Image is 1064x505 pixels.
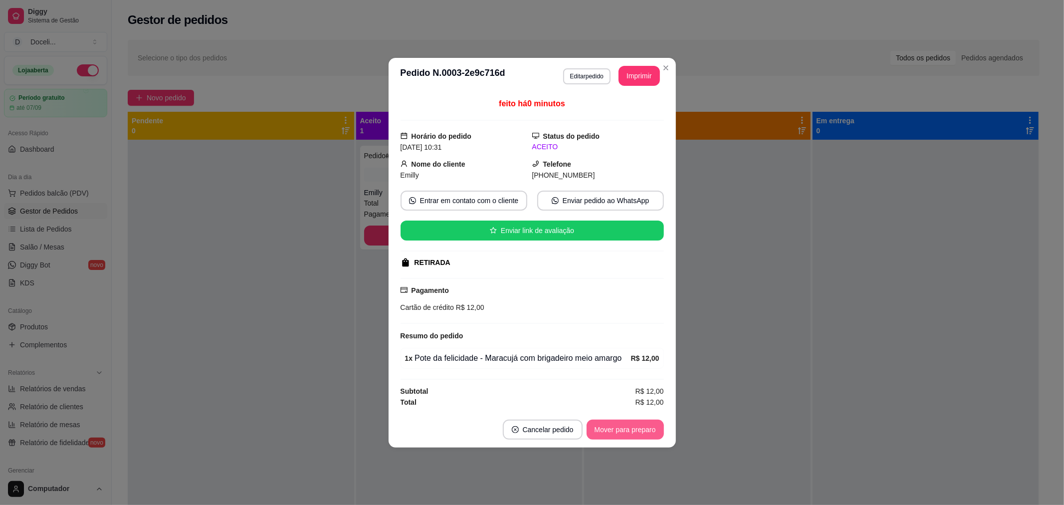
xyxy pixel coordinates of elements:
[552,197,559,204] span: whats-app
[409,197,416,204] span: whats-app
[454,303,484,311] span: R$ 12,00
[401,191,527,211] button: whats-appEntrar em contato com o cliente
[587,420,664,440] button: Mover para preparo
[401,132,408,139] span: calendar
[401,398,417,406] strong: Total
[563,68,611,84] button: Editarpedido
[636,397,664,408] span: R$ 12,00
[537,191,664,211] button: whats-appEnviar pedido ao WhatsApp
[401,160,408,167] span: user
[405,352,631,364] div: Pote da felicidade - Maracujá com brigadeiro meio amargo
[532,132,539,139] span: desktop
[631,354,659,362] strong: R$ 12,00
[543,160,572,168] strong: Telefone
[401,143,442,151] span: [DATE] 10:31
[658,60,674,76] button: Close
[503,420,583,440] button: close-circleCancelar pedido
[490,227,497,234] span: star
[415,257,450,268] div: RETIRADA
[401,66,505,86] h3: Pedido N. 0003-2e9c716d
[543,132,600,140] strong: Status do pedido
[532,142,664,152] div: ACEITO
[401,221,664,241] button: starEnviar link de avaliação
[401,171,419,179] span: Emilly
[412,132,472,140] strong: Horário do pedido
[412,286,449,294] strong: Pagamento
[532,171,595,179] span: [PHONE_NUMBER]
[401,332,463,340] strong: Resumo do pedido
[401,303,454,311] span: Cartão de crédito
[405,354,413,362] strong: 1 x
[512,426,519,433] span: close-circle
[401,286,408,293] span: credit-card
[499,99,565,108] span: feito há 0 minutos
[412,160,465,168] strong: Nome do cliente
[401,387,428,395] strong: Subtotal
[532,160,539,167] span: phone
[636,386,664,397] span: R$ 12,00
[619,66,660,86] button: Imprimir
